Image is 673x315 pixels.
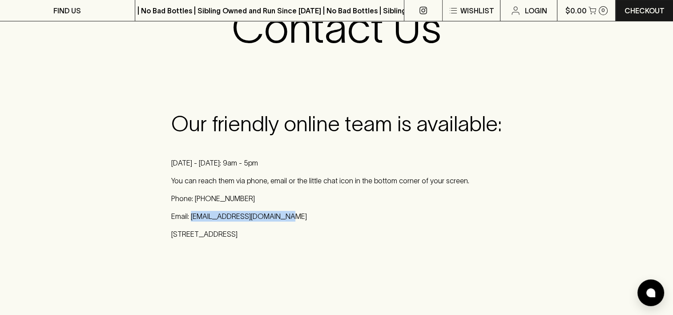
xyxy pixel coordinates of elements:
[171,229,502,239] p: [STREET_ADDRESS]
[171,175,502,186] p: You can reach them via phone, email or the little chat icon in the bottom corner of your screen.
[171,211,502,222] p: Email: [EMAIL_ADDRESS][DOMAIN_NAME]
[171,157,502,168] p: [DATE] - [DATE]: 9am - 5pm
[460,5,494,16] p: Wishlist
[524,5,547,16] p: Login
[646,288,655,297] img: bubble-icon
[625,5,665,16] p: Checkout
[232,3,441,52] h1: Contact Us
[171,193,502,204] p: Phone: [PHONE_NUMBER]
[171,111,502,136] h3: Our friendly online team is available:
[53,5,81,16] p: FIND US
[565,5,587,16] p: $0.00
[601,8,605,13] p: 0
